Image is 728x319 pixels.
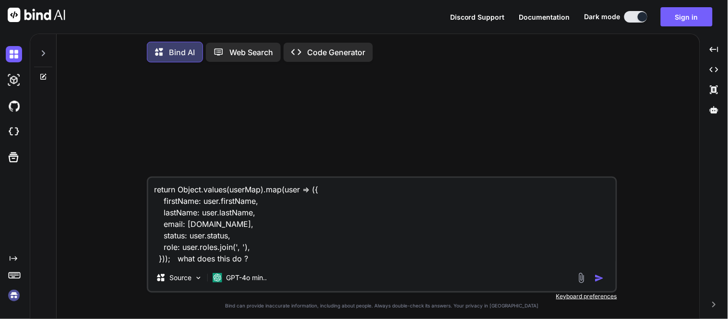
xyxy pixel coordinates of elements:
p: Source [169,273,191,283]
img: attachment [576,272,587,284]
span: Documentation [519,13,570,21]
img: darkAi-studio [6,72,22,88]
button: Documentation [519,12,570,22]
span: Dark mode [585,12,621,22]
img: icon [595,273,604,283]
textarea: return Object.values(userMap).map(user => ({ firstName: user.firstName, lastName: user.lastName, ... [148,178,616,264]
p: Code Generator [307,47,365,58]
p: GPT-4o min.. [226,273,267,283]
p: Web Search [229,47,273,58]
img: GPT-4o mini [213,273,222,283]
p: Keyboard preferences [147,293,617,300]
img: githubDark [6,98,22,114]
span: Discord Support [450,13,505,21]
img: signin [6,287,22,304]
button: Sign in [661,7,713,26]
p: Bind can provide inaccurate information, including about people. Always double-check its answers.... [147,302,617,309]
img: Bind AI [8,8,65,22]
button: Discord Support [450,12,505,22]
img: cloudideIcon [6,124,22,140]
p: Bind AI [169,47,195,58]
img: darkChat [6,46,22,62]
img: Pick Models [194,274,203,282]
